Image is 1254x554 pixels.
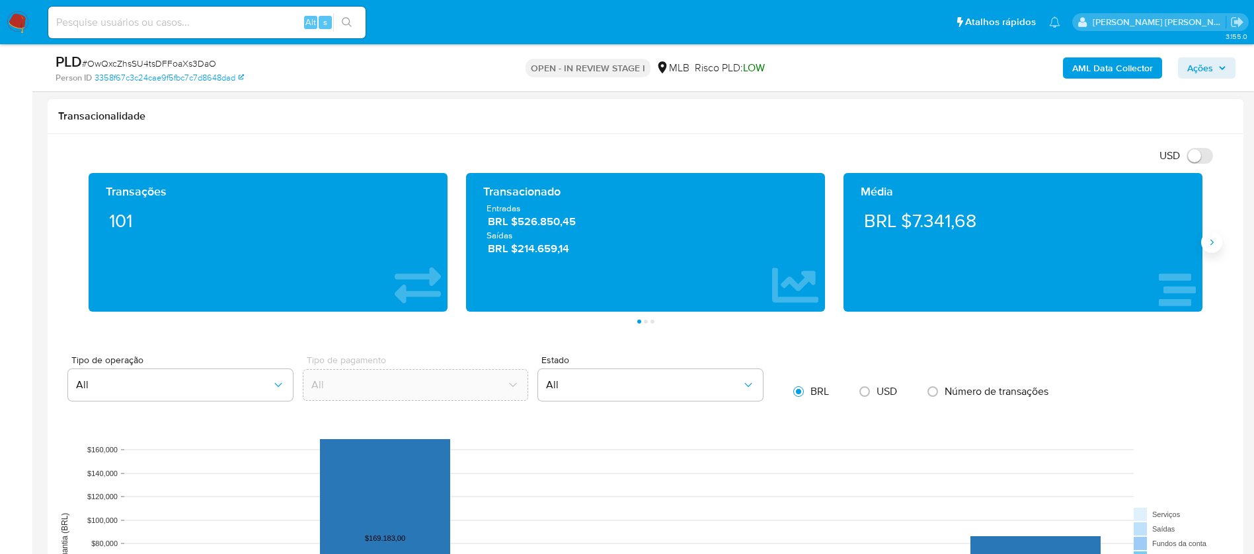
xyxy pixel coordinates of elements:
span: s [323,16,327,28]
div: MLB [656,61,689,75]
span: # OwQxcZhsSU4tsDFFoaXs3DaO [82,57,216,70]
a: Notificações [1049,17,1060,28]
b: Person ID [56,72,92,84]
input: Pesquise usuários ou casos... [48,14,366,31]
span: 3.155.0 [1226,31,1247,42]
button: search-icon [333,13,360,32]
p: OPEN - IN REVIEW STAGE I [526,59,650,77]
a: Sair [1230,15,1244,29]
h1: Transacionalidade [58,110,1233,123]
span: LOW [743,60,765,75]
span: Alt [305,16,316,28]
button: Ações [1178,57,1235,79]
p: renata.fdelgado@mercadopago.com.br [1093,16,1226,28]
span: Atalhos rápidos [965,15,1036,29]
span: Risco PLD: [695,61,765,75]
b: PLD [56,51,82,72]
span: Ações [1187,57,1213,79]
b: AML Data Collector [1072,57,1153,79]
a: 3358f67c3c24cae9f5fbc7c7d8648dad [95,72,244,84]
button: AML Data Collector [1063,57,1162,79]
